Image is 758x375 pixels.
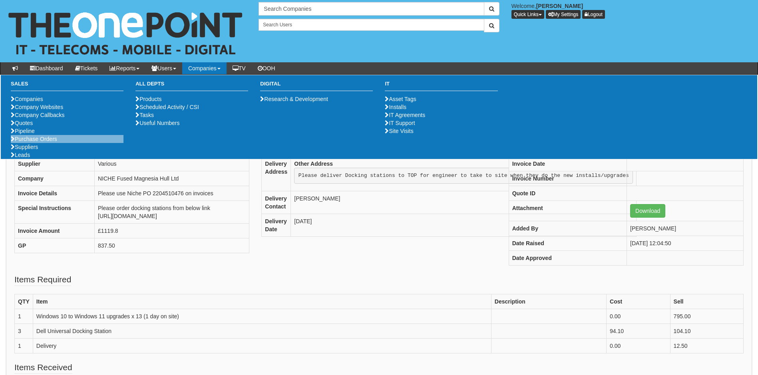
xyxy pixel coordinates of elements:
input: Search Users [259,19,484,31]
td: 795.00 [670,309,743,324]
th: Date Approved [509,251,627,266]
td: [PERSON_NAME] [291,191,637,214]
a: Products [135,96,161,102]
td: 0.00 [607,339,670,353]
a: Reports [103,62,145,74]
a: Users [145,62,182,74]
th: Supplier [15,157,95,171]
td: 104.10 [670,324,743,339]
h3: All Depts [135,81,248,91]
a: Companies [11,96,43,102]
h3: Digital [260,81,373,91]
b: [PERSON_NAME] [536,3,583,9]
a: Download [630,204,665,218]
div: Welcome, [505,2,758,19]
td: Please use Niche PO 2204510476 on invoices [95,186,249,201]
a: Asset Tags [385,96,416,102]
a: Research & Development [260,96,328,102]
a: Tickets [69,62,104,74]
th: Special Instructions [15,201,95,224]
td: 94.10 [607,324,670,339]
a: Quotes [11,120,33,126]
a: Company Websites [11,104,63,110]
td: 1 [15,309,33,324]
td: Delivery [33,339,491,353]
legend: Items Required [14,274,71,286]
th: GP [15,238,95,253]
th: Invoice Details [15,186,95,201]
th: Added By [509,221,627,236]
th: Delivery Date [262,214,291,236]
td: 12.50 [670,339,743,353]
td: NICHE Fused Magnesia Hull Ltd [95,171,249,186]
th: Attachment [509,201,627,221]
th: Date Raised [509,236,627,251]
a: Site Visits [385,128,413,134]
td: Please order docking stations from below link [URL][DOMAIN_NAME] [95,201,249,224]
th: Invoice Number [509,171,627,186]
th: Delivery Address [262,157,291,191]
a: OOH [252,62,281,74]
a: IT Support [385,120,415,126]
pre: Please deliver Docking stations to TOP for engineer to take to site when they do the new installs... [294,168,633,184]
a: Leads [11,152,30,158]
td: £1119.8 [95,224,249,238]
a: Tasks [135,112,154,118]
td: Various [95,157,249,171]
td: 0.00 [607,309,670,324]
a: IT Agreements [385,112,425,118]
input: Search Companies [259,2,484,16]
th: Description [491,294,606,309]
th: QTY [15,294,33,309]
h3: IT [385,81,497,91]
a: Logout [582,10,605,19]
th: Delivery Contact [262,191,291,214]
a: Purchase Orders [11,136,57,142]
b: Other Address [294,161,333,167]
th: Item [33,294,491,309]
th: Invoice Amount [15,224,95,238]
th: Quote ID [509,186,627,201]
th: Sell [670,294,743,309]
button: Quick Links [511,10,544,19]
a: Pipeline [11,128,35,134]
a: Companies [182,62,227,74]
th: Invoice Date [509,157,627,171]
a: My Settings [546,10,581,19]
td: [DATE] [291,214,637,236]
a: Installs [385,104,406,110]
h3: Sales [11,81,123,91]
td: Dell Universal Docking Station [33,324,491,339]
a: TV [227,62,252,74]
a: Company Callbacks [11,112,65,118]
td: [DATE] 12:04:50 [627,236,744,251]
td: 3 [15,324,33,339]
th: Company [15,171,95,186]
td: 1 [15,339,33,353]
a: Suppliers [11,144,38,150]
td: Windows 10 to Windows 11 upgrades x 13 (1 day on site) [33,309,491,324]
td: [PERSON_NAME] [627,221,744,236]
a: Useful Numbers [135,120,179,126]
a: Scheduled Activity / CSI [135,104,199,110]
th: Cost [607,294,670,309]
a: Dashboard [24,62,69,74]
legend: Items Received [14,361,72,374]
td: 837.50 [95,238,249,253]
